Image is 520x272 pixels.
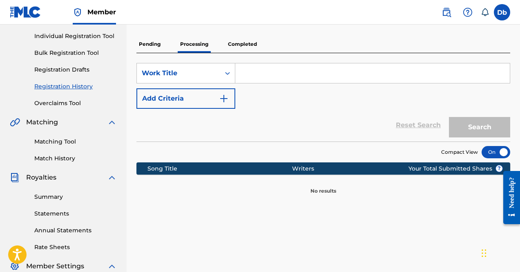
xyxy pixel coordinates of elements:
a: Registration Drafts [34,65,117,74]
span: Member [87,7,116,17]
a: Individual Registration Tool [34,32,117,40]
iframe: Chat Widget [479,233,520,272]
img: Member Settings [10,261,20,271]
a: Summary [34,193,117,201]
span: Compact View [441,148,478,156]
form: Search Form [136,63,510,142]
p: Pending [136,36,163,53]
span: Member Settings [26,261,84,271]
a: Annual Statements [34,226,117,235]
img: Top Rightsholder [73,7,83,17]
span: Your Total Submitted Shares [408,164,503,173]
img: help [463,7,473,17]
span: ? [496,165,502,172]
p: Completed [225,36,259,53]
p: Processing [178,36,211,53]
a: Registration History [34,82,117,91]
span: Matching [26,117,58,127]
a: Matching Tool [34,137,117,146]
img: expand [107,117,117,127]
div: Work Title [142,68,215,78]
a: Public Search [438,4,455,20]
div: Song Title [147,164,292,173]
span: Royalties [26,173,56,182]
div: Help [460,4,476,20]
div: User Menu [494,4,510,20]
a: Statements [34,209,117,218]
button: Add Criteria [136,88,235,109]
img: expand [107,261,117,271]
img: search [442,7,451,17]
img: MLC Logo [10,6,41,18]
p: No results [310,178,336,195]
a: Bulk Registration Tool [34,49,117,57]
img: Matching [10,117,20,127]
a: Overclaims Tool [34,99,117,108]
a: Match History [34,154,117,163]
img: Royalties [10,173,20,182]
img: expand [107,173,117,182]
img: 9d2ae6d4665cec9f34b9.svg [219,94,229,103]
div: Notifications [481,8,489,16]
div: Drag [482,241,487,265]
iframe: Resource Center [497,165,520,231]
div: Writers [292,164,434,173]
a: Rate Sheets [34,243,117,252]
